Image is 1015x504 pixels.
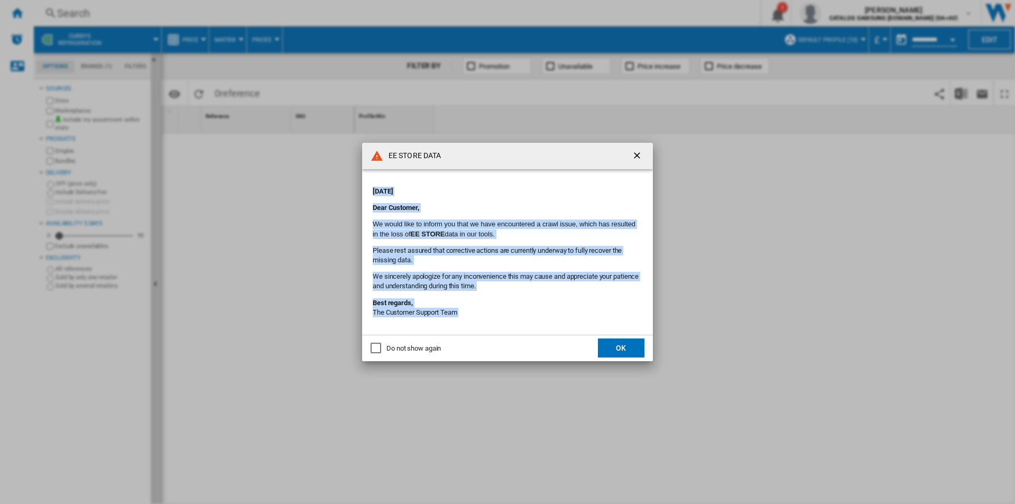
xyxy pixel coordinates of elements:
p: Please rest assured that corrective actions are currently underway to fully recover the missing d... [373,246,642,265]
p: The Customer Support Team [373,298,642,317]
font: data in our tools. [445,230,494,238]
button: getI18NText('BUTTONS.CLOSE_DIALOG') [628,145,649,167]
p: We sincerely apologize for any inconvenience this may cause and appreciate your patience and unde... [373,272,642,291]
div: Do not show again [386,344,441,353]
md-checkbox: Do not show again [371,343,441,353]
strong: Best regards, [373,299,413,307]
button: OK [598,338,644,358]
strong: Dear Customer, [373,204,419,212]
b: EE STORE [411,230,445,238]
ng-md-icon: getI18NText('BUTTONS.CLOSE_DIALOG') [632,150,644,163]
h4: EE STORE DATA [383,151,441,161]
font: We would like to inform you that we have encountered a crawl issue, which has resulted in the los... [373,220,635,237]
strong: [DATE] [373,187,393,195]
md-dialog: {{::notification.summary}} [362,143,653,361]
